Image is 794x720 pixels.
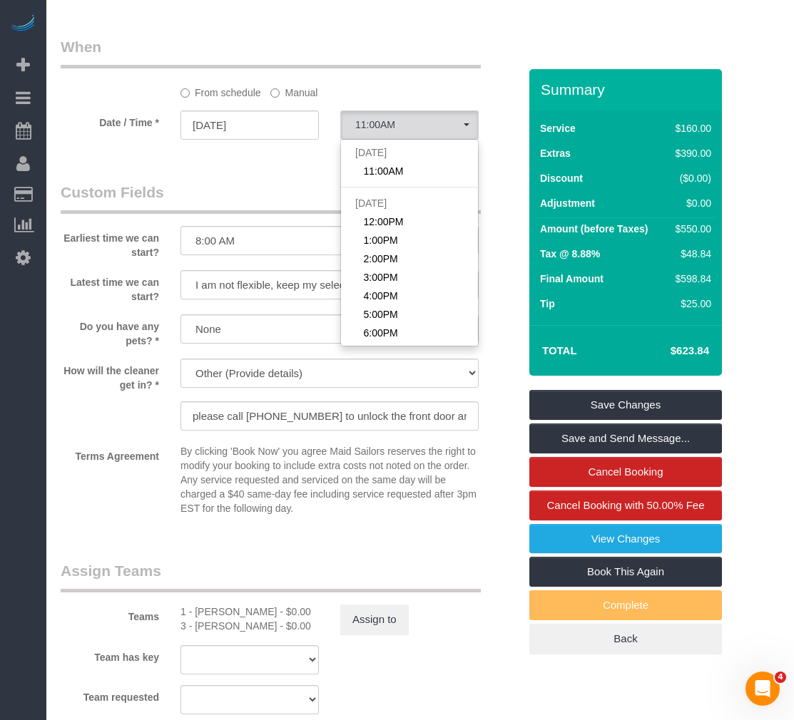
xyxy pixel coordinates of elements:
div: 0 hours x $17.00/hour [180,605,319,619]
label: Final Amount [540,272,604,286]
h3: Summary [541,81,715,98]
span: [DATE] [355,147,387,158]
iframe: Intercom live chat [745,672,780,706]
div: ($0.00) [670,171,711,185]
label: Date / Time * [50,110,170,130]
span: 5:00PM [364,307,398,322]
div: $25.00 [670,297,711,311]
span: 11:00AM [364,164,404,178]
h4: $623.84 [628,345,709,357]
legend: Assign Teams [61,560,481,592]
span: 2:00PM [364,252,398,266]
a: Back [529,624,722,654]
label: Adjustment [540,196,595,210]
button: 11:00AM [340,110,479,140]
span: 6:00PM [364,326,398,340]
p: By clicking 'Book Now' you agree Maid Sailors reserves the right to modify your booking to includ... [180,444,479,515]
label: Terms Agreement [50,444,170,463]
legend: Custom Fields [61,182,481,214]
label: Team has key [50,645,170,664]
input: Manual [270,88,280,98]
span: 1:00PM [364,233,398,247]
label: Service [540,121,576,135]
div: $48.84 [670,247,711,261]
label: From schedule [180,81,261,100]
input: MM/DD/YYYY [180,110,319,140]
label: Amount (before Taxes) [540,222,648,236]
button: Assign to [340,605,409,634]
img: Automaid Logo [9,14,37,34]
span: [DATE] [355,197,387,209]
a: Book This Again [529,557,722,587]
div: $160.00 [670,121,711,135]
span: 11:00AM [355,119,464,130]
div: $390.00 [670,146,711,160]
a: View Changes [529,524,722,554]
div: $598.84 [670,272,711,286]
a: Save Changes [529,390,722,420]
label: How will the cleaner get in? * [50,359,170,392]
label: Tax @ 8.88% [540,247,600,261]
label: Team requested [50,685,170,704]
legend: When [61,36,481,68]
input: From schedule [180,88,190,98]
div: $550.00 [670,222,711,236]
span: 4:00PM [364,289,398,303]
label: Latest time we can start? [50,270,170,304]
span: 12:00PM [364,215,404,229]
div: 0 hours x $17.00/hour [180,619,319,633]
label: Extras [540,146,571,160]
strong: Total [542,344,577,356]
span: 3:00PM [364,270,398,284]
span: 4 [775,672,786,683]
label: Manual [270,81,317,100]
a: Save and Send Message... [529,423,722,453]
span: Cancel Booking with 50.00% Fee [547,499,705,511]
label: Tip [540,297,555,311]
label: Do you have any pets? * [50,314,170,348]
label: Teams [50,605,170,624]
a: Cancel Booking [529,457,722,487]
label: Discount [540,171,583,185]
div: $0.00 [670,196,711,210]
label: Earliest time we can start? [50,226,170,259]
a: Cancel Booking with 50.00% Fee [529,490,722,520]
